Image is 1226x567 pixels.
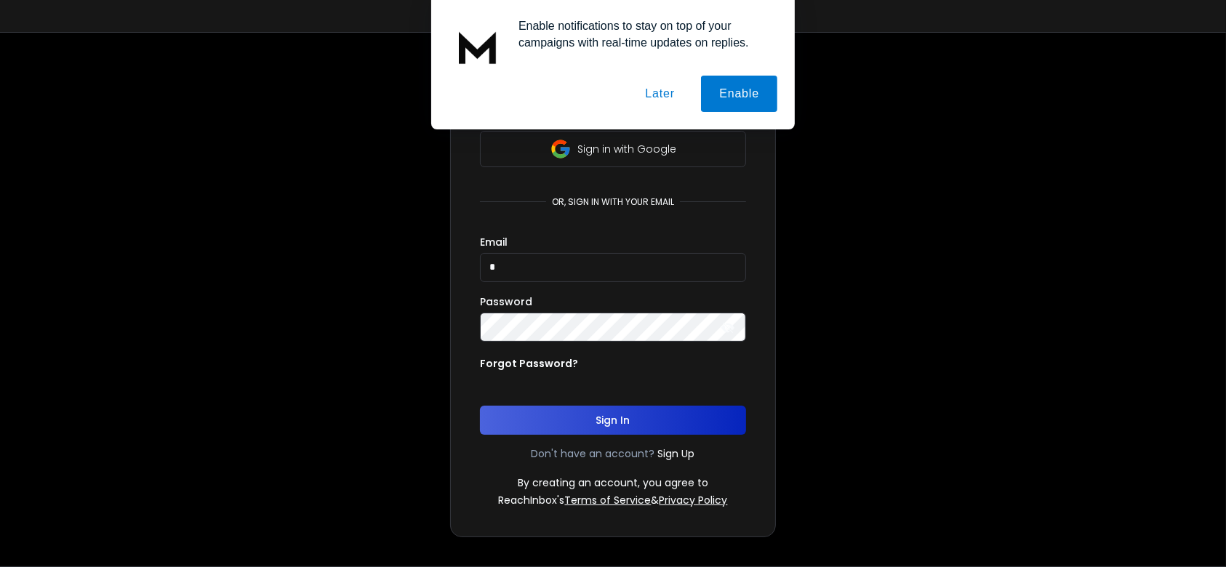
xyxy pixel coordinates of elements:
[565,493,652,507] a: Terms of Service
[480,297,532,307] label: Password
[546,196,680,208] p: or, sign in with your email
[480,131,746,167] button: Sign in with Google
[627,76,692,112] button: Later
[701,76,777,112] button: Enable
[577,142,676,156] p: Sign in with Google
[518,475,708,490] p: By creating an account, you agree to
[449,17,507,76] img: notification icon
[480,237,508,247] label: Email
[660,493,728,507] a: Privacy Policy
[480,406,746,435] button: Sign In
[507,17,777,51] div: Enable notifications to stay on top of your campaigns with real-time updates on replies.
[658,446,695,461] a: Sign Up
[499,493,728,507] p: ReachInbox's &
[532,446,655,461] p: Don't have an account?
[480,356,578,371] p: Forgot Password?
